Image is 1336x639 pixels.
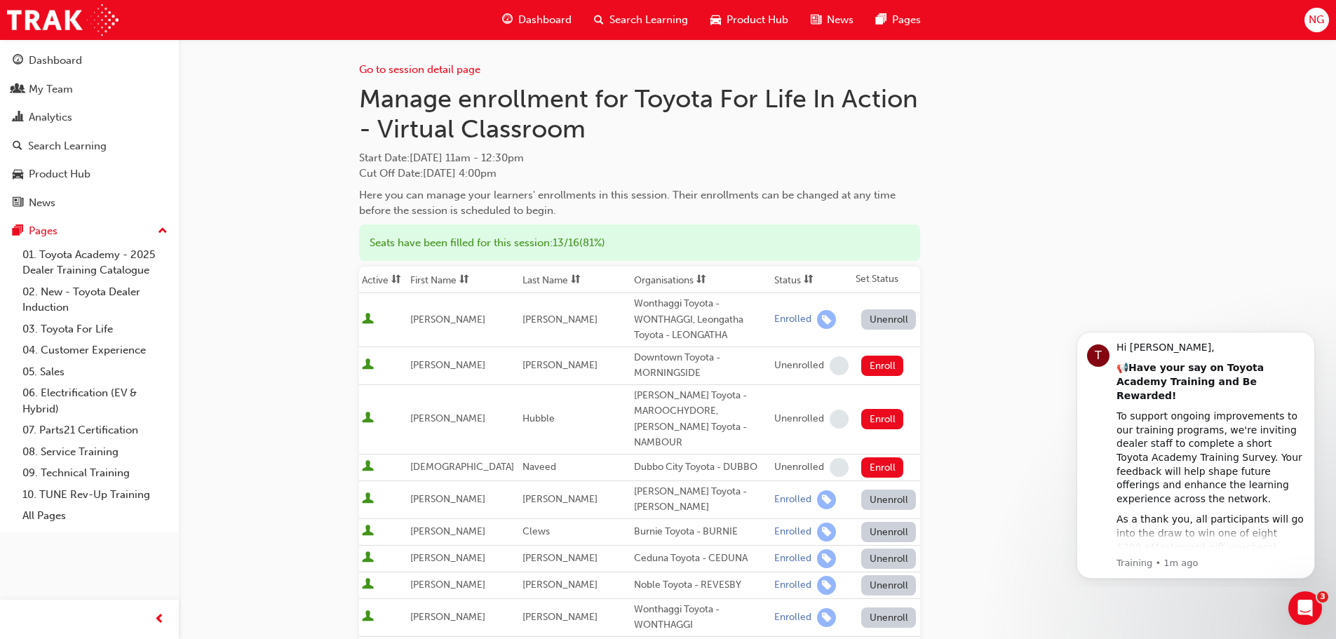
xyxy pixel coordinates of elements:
a: 09. Technical Training [17,462,173,484]
button: DashboardMy TeamAnalyticsSearch LearningProduct HubNews [6,45,173,218]
span: [DEMOGRAPHIC_DATA] [410,461,514,473]
button: NG [1304,8,1329,32]
span: User is active [362,578,374,592]
div: [PERSON_NAME] Toyota - [PERSON_NAME] [634,484,769,516]
span: User is active [362,358,374,372]
a: 01. Toyota Academy - 2025 Dealer Training Catalogue [17,244,173,281]
button: Unenroll [861,309,916,330]
a: News [6,190,173,216]
a: pages-iconPages [865,6,932,34]
span: sorting-icon [459,274,469,286]
div: Downtown Toyota - MORNINGSIDE [634,350,769,382]
button: Enroll [861,409,903,429]
span: car-icon [13,168,23,181]
div: News [29,195,55,211]
span: Dashboard [518,12,572,28]
span: User is active [362,460,374,474]
span: prev-icon [154,611,165,628]
div: Enrolled [774,493,811,506]
span: news-icon [13,197,23,210]
span: [PERSON_NAME] [522,552,598,564]
span: guage-icon [13,55,23,67]
button: Pages [6,218,173,244]
div: Dubbo City Toyota - DUBBO [634,459,769,476]
span: Hubble [522,412,555,424]
a: guage-iconDashboard [491,6,583,34]
div: Seats have been filled for this session : 13 / 16 ( 81% ) [359,224,920,262]
span: learningRecordVerb_NONE-icon [830,458,849,477]
span: Pages [892,12,921,28]
div: Ceduna Toyota - CEDUNA [634,551,769,567]
th: Toggle SortBy [631,267,771,293]
span: search-icon [594,11,604,29]
span: news-icon [811,11,821,29]
button: Enroll [861,457,903,478]
span: learningRecordVerb_ENROLL-icon [817,490,836,509]
div: Unenrolled [774,461,824,474]
span: Cut Off Date : [DATE] 4:00pm [359,167,497,180]
span: 3 [1317,591,1328,603]
a: search-iconSearch Learning [583,6,699,34]
span: sorting-icon [804,274,814,286]
a: Dashboard [6,48,173,74]
div: Noble Toyota - REVESBY [634,577,769,593]
span: people-icon [13,83,23,96]
div: Burnie Toyota - BURNIE [634,524,769,540]
span: learningRecordVerb_NONE-icon [830,410,849,429]
span: [PERSON_NAME] [410,359,485,371]
div: Enrolled [774,552,811,565]
button: Unenroll [861,607,916,628]
iframe: Intercom notifications message [1055,319,1336,587]
span: guage-icon [502,11,513,29]
span: learningRecordVerb_ENROLL-icon [817,523,836,542]
th: Toggle SortBy [407,267,519,293]
span: User is active [362,610,374,624]
th: Toggle SortBy [771,267,853,293]
span: learningRecordVerb_ENROLL-icon [817,576,836,595]
div: Unenrolled [774,412,824,426]
div: Wonthaggi Toyota - WONTHAGGI [634,602,769,633]
div: Unenrolled [774,359,824,372]
img: Trak [7,4,119,36]
a: 06. Electrification (EV & Hybrid) [17,382,173,419]
a: My Team [6,76,173,102]
th: Toggle SortBy [359,267,407,293]
span: Start Date : [359,150,920,166]
div: Dashboard [29,53,82,69]
span: [PERSON_NAME] [410,579,485,591]
span: [DATE] 11am - 12:30pm [410,152,524,164]
span: up-icon [158,222,168,241]
div: Here you can manage your learners' enrollments in this session. Their enrollments can be changed ... [359,187,920,219]
span: pages-icon [876,11,886,29]
div: Product Hub [29,166,90,182]
a: 10. TUNE Rev-Up Training [17,484,173,506]
span: [PERSON_NAME] [410,314,485,325]
button: Unenroll [861,575,916,596]
a: All Pages [17,505,173,527]
span: News [827,12,853,28]
span: User is active [362,313,374,327]
span: [PERSON_NAME] [410,552,485,564]
span: Naveed [522,461,556,473]
div: Analytics [29,109,72,126]
th: Toggle SortBy [520,267,631,293]
span: User is active [362,492,374,506]
h1: Manage enrollment for Toyota For Life In Action - Virtual Classroom [359,83,920,144]
a: Search Learning [6,133,173,159]
a: 07. Parts21 Certification [17,419,173,441]
span: Clews [522,525,550,537]
div: My Team [29,81,73,97]
button: Enroll [861,356,903,376]
span: sorting-icon [391,274,401,286]
a: 08. Service Training [17,441,173,463]
div: Enrolled [774,525,811,539]
div: Enrolled [774,579,811,592]
a: 05. Sales [17,361,173,383]
span: learningRecordVerb_ENROLL-icon [817,608,836,627]
span: Search Learning [609,12,688,28]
